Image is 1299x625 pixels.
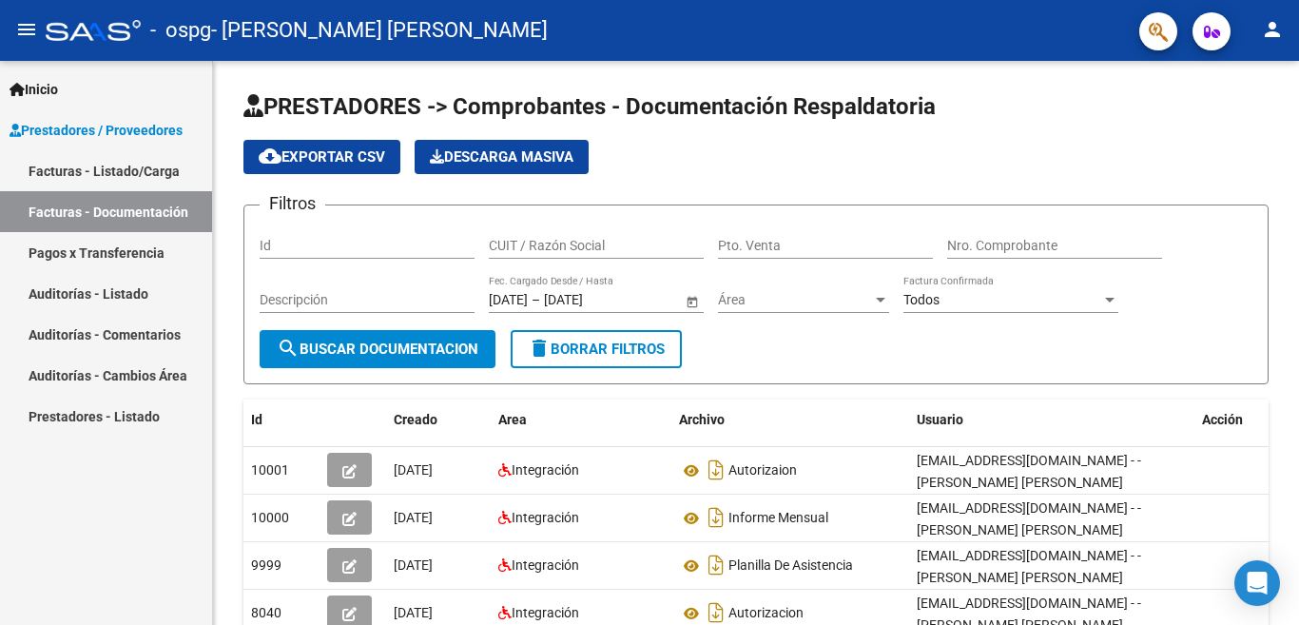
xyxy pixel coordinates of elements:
[728,511,828,526] span: Informe Mensual
[415,140,589,174] app-download-masive: Descarga masiva de comprobantes (adjuntos)
[15,18,38,41] mat-icon: menu
[704,550,728,580] i: Descargar documento
[532,292,540,308] span: –
[728,463,797,479] span: Autorizaion
[394,510,433,525] span: [DATE]
[251,510,289,525] span: 10000
[243,93,936,120] span: PRESTADORES -> Comprobantes - Documentación Respaldatoria
[243,400,320,440] datatable-header-cell: Id
[528,341,665,358] span: Borrar Filtros
[277,341,478,358] span: Buscar Documentacion
[917,412,963,427] span: Usuario
[259,148,385,166] span: Exportar CSV
[512,462,579,478] span: Integración
[528,337,551,360] mat-icon: delete
[1234,560,1280,606] div: Open Intercom Messenger
[260,330,495,368] button: Buscar Documentacion
[671,400,909,440] datatable-header-cell: Archivo
[1202,412,1243,427] span: Acción
[415,140,589,174] button: Descarga Masiva
[512,557,579,573] span: Integración
[917,453,1141,490] span: [EMAIL_ADDRESS][DOMAIN_NAME] - - [PERSON_NAME] [PERSON_NAME]
[679,412,725,427] span: Archivo
[386,400,491,440] datatable-header-cell: Creado
[704,455,728,485] i: Descargar documento
[909,400,1194,440] datatable-header-cell: Usuario
[260,190,325,217] h3: Filtros
[259,145,281,167] mat-icon: cloud_download
[512,605,579,620] span: Integración
[498,412,527,427] span: Area
[251,605,281,620] span: 8040
[682,291,702,311] button: Open calendar
[251,412,262,427] span: Id
[512,510,579,525] span: Integración
[1261,18,1284,41] mat-icon: person
[511,330,682,368] button: Borrar Filtros
[10,120,183,141] span: Prestadores / Proveedores
[10,79,58,100] span: Inicio
[718,292,872,308] span: Área
[251,557,281,573] span: 9999
[491,400,671,440] datatable-header-cell: Area
[394,412,437,427] span: Creado
[211,10,548,51] span: - [PERSON_NAME] [PERSON_NAME]
[150,10,211,51] span: - ospg
[394,605,433,620] span: [DATE]
[704,502,728,533] i: Descargar documento
[1194,400,1289,440] datatable-header-cell: Acción
[544,292,637,308] input: Fecha fin
[251,462,289,478] span: 10001
[917,548,1141,585] span: [EMAIL_ADDRESS][DOMAIN_NAME] - - [PERSON_NAME] [PERSON_NAME]
[917,500,1141,537] span: [EMAIL_ADDRESS][DOMAIN_NAME] - - [PERSON_NAME] [PERSON_NAME]
[903,292,940,307] span: Todos
[728,606,804,621] span: Autorizacion
[394,462,433,478] span: [DATE]
[243,140,400,174] button: Exportar CSV
[277,337,300,360] mat-icon: search
[430,148,573,166] span: Descarga Masiva
[728,558,853,574] span: Planilla De Asistencia
[489,292,528,308] input: Fecha inicio
[394,557,433,573] span: [DATE]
